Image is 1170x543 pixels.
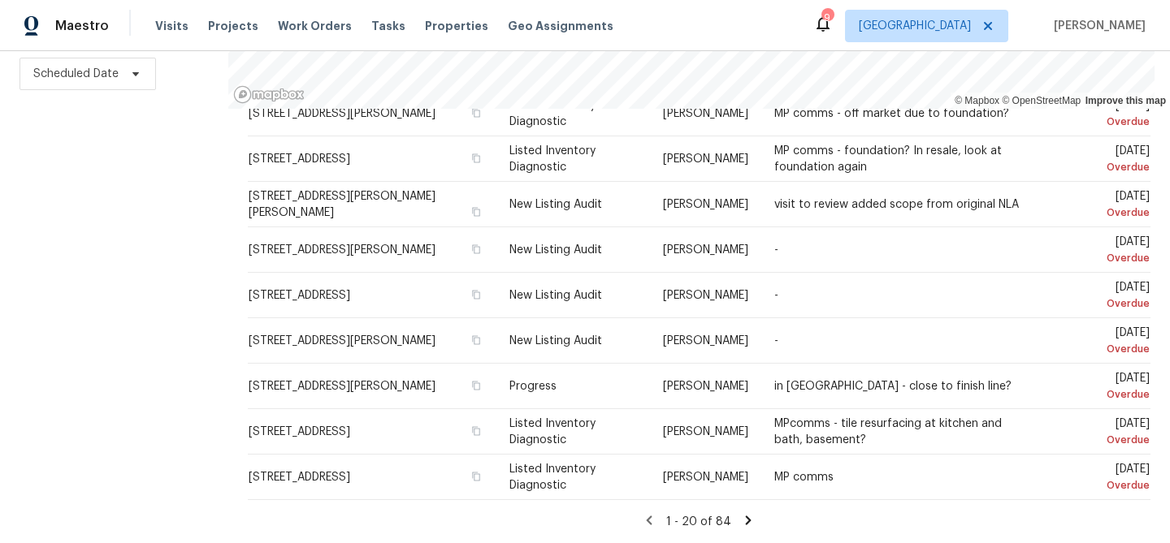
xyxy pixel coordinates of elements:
[469,242,483,256] button: Copy Address
[249,472,350,483] span: [STREET_ADDRESS]
[1002,95,1081,106] a: OpenStreetMap
[1046,250,1150,266] div: Overdue
[663,335,748,347] span: [PERSON_NAME]
[208,18,258,34] span: Projects
[1046,327,1150,357] span: [DATE]
[774,290,778,301] span: -
[33,66,119,82] span: Scheduled Date
[663,381,748,392] span: [PERSON_NAME]
[859,18,971,34] span: [GEOGRAPHIC_DATA]
[155,18,188,34] span: Visits
[249,335,435,347] span: [STREET_ADDRESS][PERSON_NAME]
[663,244,748,256] span: [PERSON_NAME]
[509,290,602,301] span: New Listing Audit
[1046,282,1150,312] span: [DATE]
[774,199,1019,210] span: visit to review added scope from original NLA
[509,418,596,446] span: Listed Inventory Diagnostic
[249,153,350,165] span: [STREET_ADDRESS]
[1046,191,1150,221] span: [DATE]
[774,145,1002,173] span: MP comms - foundation? In resale, look at foundation again
[249,108,435,119] span: [STREET_ADDRESS][PERSON_NAME]
[509,335,602,347] span: New Listing Audit
[509,199,602,210] span: New Listing Audit
[508,18,613,34] span: Geo Assignments
[1046,477,1150,493] div: Overdue
[1046,145,1150,175] span: [DATE]
[469,205,483,219] button: Copy Address
[1047,18,1146,34] span: [PERSON_NAME]
[1046,159,1150,175] div: Overdue
[509,463,596,491] span: Listed Inventory Diagnostic
[774,244,778,256] span: -
[1046,463,1150,493] span: [DATE]
[774,108,1009,119] span: MP comms - off market due to foundation?
[1046,100,1150,130] span: [DATE]
[249,244,435,256] span: [STREET_ADDRESS][PERSON_NAME]
[55,18,109,34] span: Maestro
[469,424,483,438] button: Copy Address
[509,145,596,173] span: Listed Inventory Diagnostic
[233,85,305,104] a: Mapbox homepage
[1046,386,1150,403] div: Overdue
[663,153,748,165] span: [PERSON_NAME]
[469,378,483,393] button: Copy Address
[1046,114,1150,130] div: Overdue
[774,335,778,347] span: -
[1046,205,1150,221] div: Overdue
[666,516,731,528] span: 1 - 20 of 84
[774,381,1012,392] span: in [GEOGRAPHIC_DATA] - close to finish line?
[1085,95,1166,106] a: Improve this map
[249,191,435,218] span: [STREET_ADDRESS][PERSON_NAME][PERSON_NAME]
[469,106,483,120] button: Copy Address
[509,244,602,256] span: New Listing Audit
[509,381,557,392] span: Progress
[469,469,483,484] button: Copy Address
[425,18,488,34] span: Properties
[663,472,748,483] span: [PERSON_NAME]
[249,290,350,301] span: [STREET_ADDRESS]
[1046,432,1150,448] div: Overdue
[509,100,596,127] span: Listed Inventory Diagnostic
[249,426,350,437] span: [STREET_ADDRESS]
[1046,295,1150,312] div: Overdue
[774,472,834,483] span: MP comms
[663,108,748,119] span: [PERSON_NAME]
[371,20,405,32] span: Tasks
[663,290,748,301] span: [PERSON_NAME]
[249,381,435,392] span: [STREET_ADDRESS][PERSON_NAME]
[821,10,833,26] div: 9
[1046,236,1150,266] span: [DATE]
[663,426,748,437] span: [PERSON_NAME]
[955,95,999,106] a: Mapbox
[1046,418,1150,448] span: [DATE]
[469,333,483,347] button: Copy Address
[1046,341,1150,357] div: Overdue
[469,151,483,166] button: Copy Address
[1046,373,1150,403] span: [DATE]
[774,418,1002,446] span: MPcomms - tile resurfacing at kitchen and bath, basement?
[469,287,483,302] button: Copy Address
[663,199,748,210] span: [PERSON_NAME]
[278,18,352,34] span: Work Orders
